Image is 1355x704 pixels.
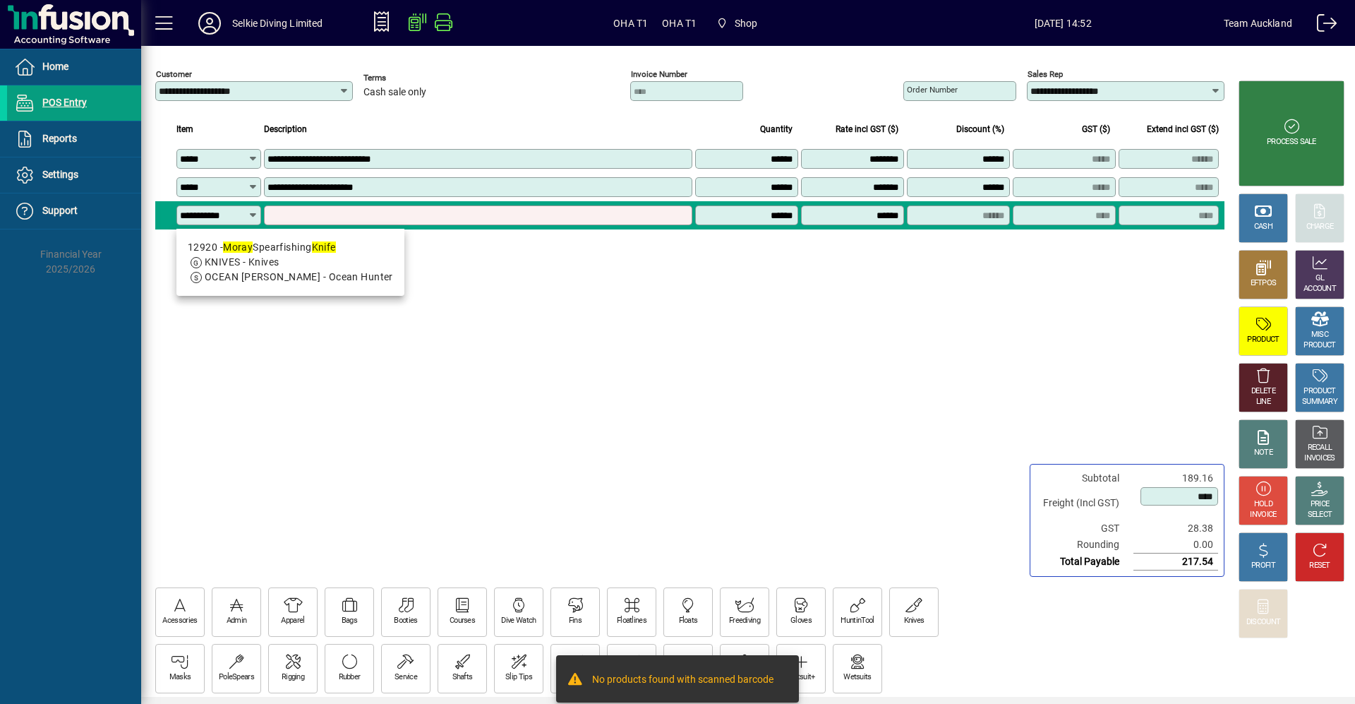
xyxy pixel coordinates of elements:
td: Rounding [1036,537,1133,554]
div: Gloves [790,616,812,626]
span: OHA T1 [613,12,648,35]
div: NOTE [1254,448,1272,458]
td: GST [1036,520,1133,537]
span: Discount (%) [956,121,1004,137]
a: Logout [1306,3,1337,49]
div: PRODUCT [1247,335,1279,345]
span: OCEAN [PERSON_NAME] - Ocean Hunter [205,271,393,282]
div: EFTPOS [1251,278,1277,289]
div: Team Auckland [1224,12,1292,35]
span: Item [176,121,193,137]
div: RECALL [1308,443,1332,453]
td: 189.16 [1133,470,1218,487]
span: [DATE] 14:52 [903,12,1224,35]
div: PoleSpears [219,672,254,683]
div: Floats [679,616,698,626]
span: Quantity [760,121,793,137]
mat-label: Invoice number [631,69,687,79]
div: CASH [1254,222,1272,232]
div: PRODUCT [1303,340,1335,351]
div: Freediving [729,616,760,626]
a: Reports [7,121,141,157]
mat-label: Order number [907,85,958,95]
mat-label: Customer [156,69,192,79]
td: 28.38 [1133,520,1218,537]
td: Total Payable [1036,554,1133,571]
span: Cash sale only [363,87,426,98]
span: Description [264,121,307,137]
div: Bags [342,616,357,626]
div: DELETE [1251,386,1275,397]
div: 12920 - Spearfishing [188,240,393,255]
td: 217.54 [1133,554,1218,571]
div: Admin [227,616,247,626]
div: LINE [1256,397,1270,407]
div: CHARGE [1306,222,1334,232]
div: Courses [450,616,475,626]
div: Selkie Diving Limited [232,12,323,35]
div: Booties [394,616,417,626]
div: ACCOUNT [1303,284,1336,294]
span: Terms [363,73,448,83]
span: Shop [711,11,763,36]
div: Shafts [452,672,473,683]
div: Knives [904,616,925,626]
td: 0.00 [1133,537,1218,554]
em: Moray [223,241,253,253]
div: MISC [1311,330,1328,340]
span: Rate incl GST ($) [836,121,898,137]
div: SUMMARY [1302,397,1337,407]
a: Support [7,193,141,229]
div: PROFIT [1251,561,1275,571]
div: Dive Watch [501,616,536,626]
div: HuntinTool [841,616,874,626]
span: Reports [42,133,77,144]
mat-option: 12920 - Moray Spearfishing Knife [176,234,404,290]
span: Settings [42,169,78,180]
div: Wetsuit+ [787,672,814,683]
div: Apparel [281,616,304,626]
div: Service [395,672,417,683]
div: SELECT [1308,510,1332,520]
div: Acessories [162,616,197,626]
div: GL [1315,273,1325,284]
div: RESET [1309,561,1330,571]
span: Shop [735,12,758,35]
a: Settings [7,157,141,193]
div: Wetsuits [843,672,871,683]
span: POS Entry [42,97,87,108]
span: Home [42,61,68,72]
div: No products found with scanned barcode [592,672,773,689]
div: HOLD [1254,499,1272,510]
a: Home [7,49,141,85]
div: INVOICE [1250,510,1276,520]
span: Support [42,205,78,216]
td: Subtotal [1036,470,1133,487]
td: Freight (Incl GST) [1036,487,1133,520]
mat-label: Sales rep [1028,69,1063,79]
div: Fins [569,616,582,626]
div: PROCESS SALE [1267,137,1316,148]
span: GST ($) [1082,121,1110,137]
em: Knife [312,241,336,253]
span: OHA T1 [662,12,697,35]
div: Rubber [339,672,361,683]
div: Masks [169,672,191,683]
div: INVOICES [1304,453,1335,464]
span: Extend incl GST ($) [1147,121,1219,137]
div: Slip Tips [505,672,532,683]
button: Profile [187,11,232,36]
div: DISCOUNT [1246,617,1280,628]
div: PRODUCT [1303,386,1335,397]
div: Rigging [282,672,304,683]
span: KNIVES - Knives [205,256,279,268]
div: Floatlines [617,616,646,626]
div: PRICE [1311,499,1330,510]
